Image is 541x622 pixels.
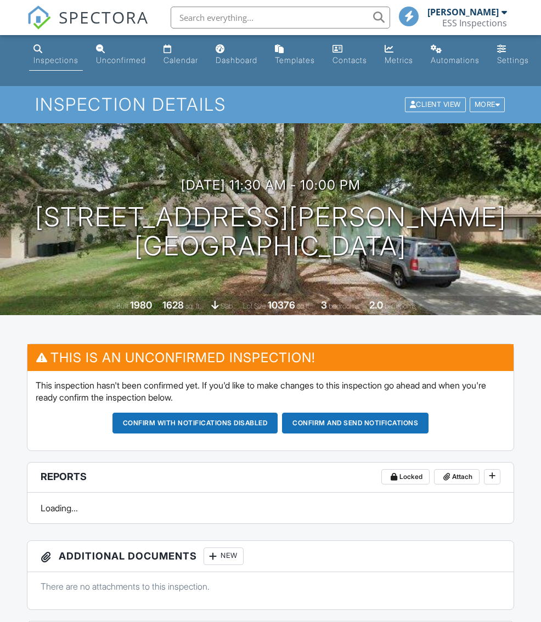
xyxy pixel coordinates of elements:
[268,299,295,311] div: 10376
[404,100,469,108] a: Client View
[328,39,371,71] a: Contacts
[36,379,505,404] p: This inspection hasn't been confirmed yet. If you'd like to make changes to this inspection go ah...
[59,5,149,28] span: SPECTORA
[27,541,513,572] h3: Additional Documents
[112,413,278,433] button: Confirm with notifications disabled
[270,39,319,71] a: Templates
[275,55,315,65] div: Templates
[162,299,184,311] div: 1628
[159,39,202,71] a: Calendar
[493,39,533,71] a: Settings
[497,55,529,65] div: Settings
[243,302,266,310] span: Lot Size
[27,344,513,371] h3: This is an Unconfirmed Inspection!
[204,547,244,565] div: New
[35,95,506,114] h1: Inspection Details
[164,55,198,65] div: Calendar
[181,178,360,192] h3: [DATE] 11:30 am - 10:00 pm
[185,302,201,310] span: sq. ft.
[380,39,418,71] a: Metrics
[216,55,257,65] div: Dashboard
[329,302,359,310] span: bedrooms
[385,55,413,65] div: Metrics
[96,55,146,65] div: Unconfirmed
[405,98,466,112] div: Client View
[431,55,480,65] div: Automations
[426,39,484,71] a: Automations (Basic)
[282,413,429,433] button: Confirm and send notifications
[41,580,500,592] p: There are no attachments to this inspection.
[27,5,51,30] img: The Best Home Inspection Software - Spectora
[33,55,78,65] div: Inspections
[29,39,83,71] a: Inspections
[321,299,327,311] div: 3
[211,39,262,71] a: Dashboard
[35,203,506,261] h1: [STREET_ADDRESS][PERSON_NAME] [GEOGRAPHIC_DATA]
[27,15,149,38] a: SPECTORA
[92,39,150,71] a: Unconfirmed
[333,55,367,65] div: Contacts
[427,7,499,18] div: [PERSON_NAME]
[442,18,507,28] div: ESS Inspections
[470,98,505,112] div: More
[221,302,233,310] span: slab
[385,302,416,310] span: bathrooms
[369,299,383,311] div: 2.0
[116,302,128,310] span: Built
[297,302,311,310] span: sq.ft.
[171,7,390,28] input: Search everything...
[130,299,152,311] div: 1980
